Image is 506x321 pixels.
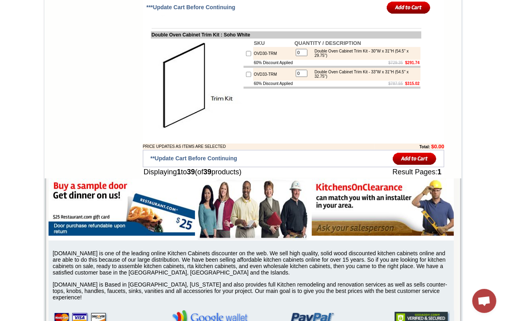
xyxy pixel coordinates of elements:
td: [PERSON_NAME] Yellow Walnut [43,36,68,45]
img: spacer.gif [136,22,138,23]
b: 39 [203,168,211,176]
b: QUANTITY / DESCRIPTION [295,40,361,46]
input: Add to Cart [387,1,431,14]
td: OVD33-TRM [253,68,294,81]
td: Double Oven Cabinet Trim Kit : Soho White [151,31,421,38]
td: OVD30-TRM [253,47,294,60]
td: Displaying to (of products) [143,167,340,177]
b: 39 [187,168,195,176]
b: 1 [437,168,441,176]
s: $787.55 [388,81,403,86]
td: Baycreek Gray [94,36,115,44]
img: spacer.gif [68,22,69,23]
td: Bellmonte Maple [138,36,158,44]
img: Double Oven Cabinet Trim Kit [152,39,242,129]
td: Beachwood Oak Shaker [116,36,136,45]
td: Alabaster Shaker [22,36,42,44]
span: **Update Cart Before Continuing [150,155,237,162]
b: $0.00 [431,143,445,149]
div: Double Oven Cabinet Trim Kit - 30"W x 31"H (54.5" x 29.75") [311,49,419,58]
div: Double Oven Cabinet Trim Kit - 33"W x 31"H (54.5" x 32.75") [311,70,419,79]
b: Price Sheet View in PDF Format [9,3,65,8]
b: SKU [254,40,265,46]
span: ***Update Cart Before Continuing [146,4,236,10]
td: 60% Discount Applied [253,60,294,66]
p: [DOMAIN_NAME] is one of the leading online Kitchen Cabinets discounter on the web. We sell high q... [53,250,454,276]
b: $291.74 [405,61,420,65]
td: 60% Discount Applied [253,81,294,87]
b: $315.02 [405,81,420,86]
img: pdf.png [1,2,8,8]
div: Open chat [472,289,496,313]
img: spacer.gif [42,22,43,23]
input: Add to Cart [393,152,437,165]
p: [DOMAIN_NAME] is Based in [GEOGRAPHIC_DATA], [US_STATE] and also provides full Kitchen remodeling... [53,281,454,301]
s: $729.35 [388,61,403,65]
a: Price Sheet View in PDF Format [9,1,65,8]
td: [PERSON_NAME] White Shaker [69,36,93,45]
td: Result Pages: [340,167,444,177]
img: spacer.gif [20,22,22,23]
b: 1 [177,168,181,176]
b: Total: [419,145,430,149]
td: PRICE UPDATES AS ITEMS ARE SELECTED [143,143,375,149]
img: spacer.gif [93,22,94,23]
img: spacer.gif [115,22,116,23]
